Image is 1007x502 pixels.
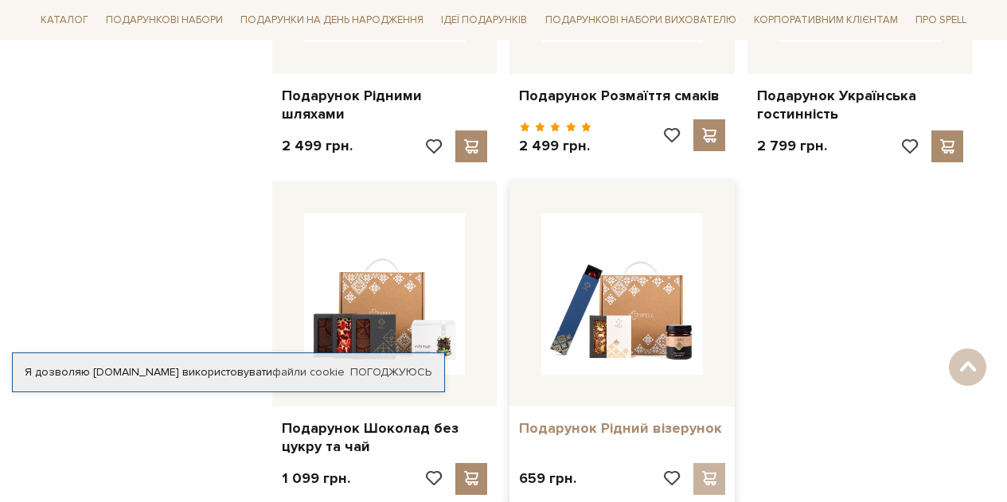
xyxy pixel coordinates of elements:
a: Подарунки на День народження [234,8,430,33]
a: Подарункові набори [100,8,229,33]
a: Подарунок Українська гостинність [757,87,963,124]
a: Ідеї подарунків [435,8,533,33]
p: 659 грн. [519,469,576,488]
p: 1 099 грн. [282,469,350,488]
a: Корпоративним клієнтам [747,6,904,33]
a: Подарунок Розмаїття смаків [519,87,725,105]
p: 2 799 грн. [757,137,827,155]
a: Подарункові набори вихователю [539,6,743,33]
a: Про Spell [909,8,973,33]
p: 2 499 грн. [282,137,353,155]
a: Каталог [34,8,95,33]
a: Погоджуюсь [350,365,431,379]
p: 2 499 грн. [519,137,591,155]
div: Я дозволяю [DOMAIN_NAME] використовувати [13,365,444,379]
a: Подарунок Рідний візерунок [519,419,725,438]
a: Подарунок Шоколад без цукру та чай [282,419,488,457]
a: файли cookie [272,365,345,379]
a: Подарунок Рідними шляхами [282,87,488,124]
